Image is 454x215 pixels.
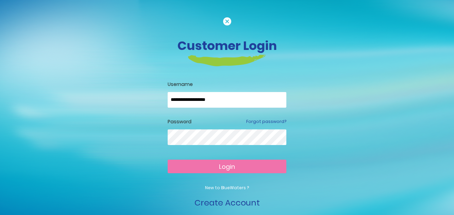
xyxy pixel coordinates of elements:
p: New to BlueWaters ? [168,185,286,191]
button: Login [168,160,286,173]
img: cancel [223,17,231,25]
h3: Customer Login [38,38,416,53]
a: Create Account [195,197,260,208]
img: login-heading-border.png [188,55,266,66]
label: Username [168,81,286,88]
span: Login [219,162,235,171]
a: Forgot password? [246,119,286,125]
label: Password [168,118,191,125]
